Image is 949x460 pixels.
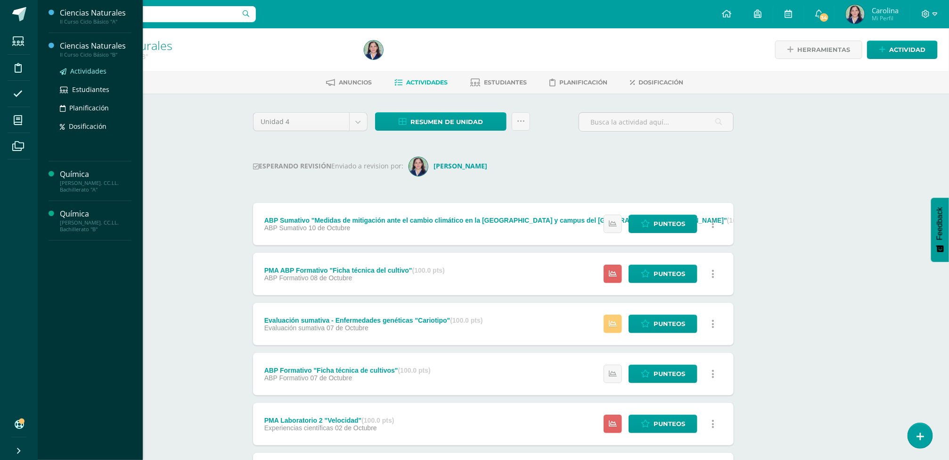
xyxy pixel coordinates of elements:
[654,365,685,383] span: Punteos
[654,315,685,333] span: Punteos
[311,374,352,382] span: 07 de Octubre
[60,51,131,58] div: II Curso Ciclo Básico "B"
[406,79,448,86] span: Actividades
[60,41,131,58] a: Ciencias NaturalesII Curso Ciclo Básico "B"
[470,75,527,90] a: Estudiantes
[409,161,491,170] a: [PERSON_NAME]
[629,265,697,283] a: Punteos
[60,18,131,25] div: II Curso Ciclo Básico "A"
[335,424,377,432] span: 02 de Octubre
[398,367,431,374] strong: (100.0 pts)
[889,41,925,59] span: Actividad
[931,198,949,262] button: Feedback - Mostrar encuesta
[311,274,352,282] span: 08 de Octubre
[872,6,899,15] span: Carolina
[327,324,368,332] span: 07 de Octubre
[364,41,383,59] img: 0e4f86142828c9c674330d8c6b666712.png
[72,85,109,94] span: Estudiantes
[375,112,507,131] a: Resumen de unidad
[70,67,106,75] span: Actividades
[819,12,829,23] span: 34
[69,103,109,112] span: Planificación
[638,79,683,86] span: Dosificación
[394,75,448,90] a: Actividades
[434,161,487,170] strong: [PERSON_NAME]
[60,8,131,25] a: Ciencias NaturalesII Curso Ciclo Básico "A"
[629,215,697,233] a: Punteos
[775,41,862,59] a: Herramientas
[309,224,351,232] span: 10 de Octubre
[484,79,527,86] span: Estudiantes
[60,102,131,113] a: Planificación
[654,415,685,433] span: Punteos
[629,415,697,433] a: Punteos
[60,121,131,132] a: Dosificación
[69,122,106,131] span: Dosificación
[412,267,445,274] strong: (100.0 pts)
[872,14,899,22] span: Mi Perfil
[261,113,342,131] span: Unidad 4
[629,315,697,333] a: Punteos
[60,8,131,18] div: Ciencias Naturales
[60,41,131,51] div: Ciencias Naturales
[264,217,760,224] div: ABP Sumativo "Medidas de mitigación ante el cambio climático en la [GEOGRAPHIC_DATA] y campus del...
[253,161,331,170] strong: ESPERANDO REVISIÓN
[60,209,131,233] a: Química[PERSON_NAME]. CC.LL. Bachillerato "B"
[264,424,333,432] span: Experiencias científicas
[549,75,607,90] a: Planificación
[254,113,367,131] a: Unidad 4
[264,324,325,332] span: Evaluación sumativa
[60,219,131,233] div: [PERSON_NAME]. CC.LL. Bachillerato "B"
[60,169,131,193] a: Química[PERSON_NAME]. CC.LL. Bachillerato "A"
[630,75,683,90] a: Dosificación
[74,52,353,61] div: II Curso Ciclo Básico 'B'
[867,41,938,59] a: Actividad
[361,417,394,424] strong: (100.0 pts)
[579,113,733,131] input: Busca la actividad aquí...
[264,317,483,324] div: Evaluación sumativa - Enfermedades genéticas "Cariotipo"
[44,6,256,22] input: Busca un usuario...
[60,169,131,180] div: Química
[60,209,131,219] div: Química
[60,180,131,193] div: [PERSON_NAME]. CC.LL. Bachillerato "A"
[264,274,309,282] span: ABP Formativo
[60,84,131,95] a: Estudiantes
[326,75,372,90] a: Anuncios
[936,207,944,240] span: Feedback
[264,267,445,274] div: PMA ABP Formativo "Ficha técnica del cultivo"
[264,374,309,382] span: ABP Formativo
[264,417,394,424] div: PMA Laboratorio 2 "Velocidad"
[409,157,428,176] img: ec3803f39b36cdb5931c16f0ed56d1bb.png
[264,367,431,374] div: ABP Formativo "Ficha técnica de cultivos"
[339,79,372,86] span: Anuncios
[74,39,353,52] h1: Ciencias Naturales
[846,5,865,24] img: 0e4f86142828c9c674330d8c6b666712.png
[60,66,131,76] a: Actividades
[559,79,607,86] span: Planificación
[450,317,483,324] strong: (100.0 pts)
[629,365,697,383] a: Punteos
[797,41,850,59] span: Herramientas
[264,224,307,232] span: ABP Sumativo
[410,113,483,131] span: Resumen de unidad
[331,161,403,170] span: Enviado a revision por:
[654,265,685,283] span: Punteos
[654,215,685,233] span: Punteos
